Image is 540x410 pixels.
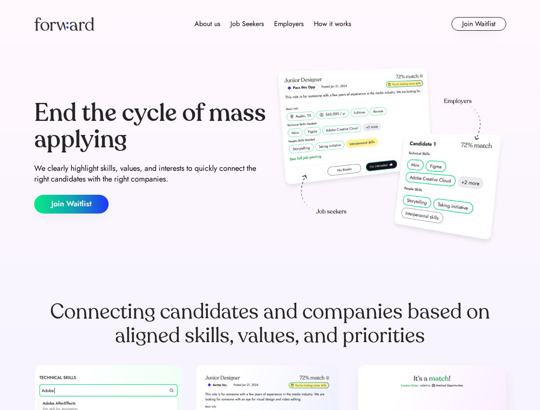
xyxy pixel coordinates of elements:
div: Connecting candidates and companies based on aligned skills, values, and priorities [34,300,506,348]
button: Join Waitlist [451,17,506,31]
button: Join Waitlist [34,195,109,214]
div: End the cycle of mass applying [34,100,267,152]
img: Forward logo [34,17,94,31]
div: How it works [314,19,351,29]
div: About us [195,19,220,29]
div: We clearly highlight skills, values, and interests to quickly connect the right candidates with t... [34,163,267,184]
img: hero-image.png [274,65,506,249]
div: Employers [274,19,304,29]
div: Job Seekers [230,19,264,29]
